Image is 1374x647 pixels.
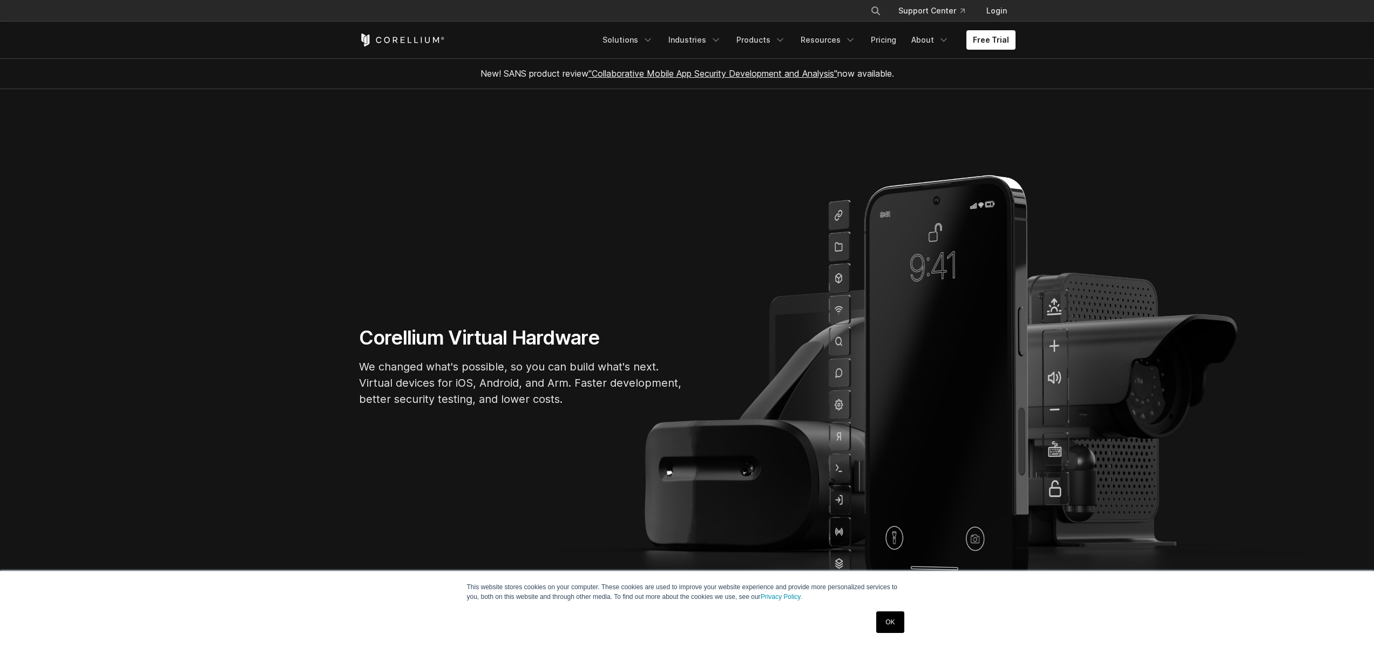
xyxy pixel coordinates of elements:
[978,1,1016,21] a: Login
[480,68,894,79] span: New! SANS product review now available.
[857,1,1016,21] div: Navigation Menu
[890,1,973,21] a: Support Center
[876,611,904,633] a: OK
[359,33,445,46] a: Corellium Home
[730,30,792,50] a: Products
[761,593,802,601] a: Privacy Policy.
[662,30,728,50] a: Industries
[359,326,683,350] h1: Corellium Virtual Hardware
[596,30,1016,50] div: Navigation Menu
[588,68,837,79] a: "Collaborative Mobile App Security Development and Analysis"
[905,30,956,50] a: About
[966,30,1016,50] a: Free Trial
[596,30,660,50] a: Solutions
[359,359,683,407] p: We changed what's possible, so you can build what's next. Virtual devices for iOS, Android, and A...
[467,582,908,602] p: This website stores cookies on your computer. These cookies are used to improve your website expe...
[866,1,885,21] button: Search
[864,30,903,50] a: Pricing
[794,30,862,50] a: Resources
